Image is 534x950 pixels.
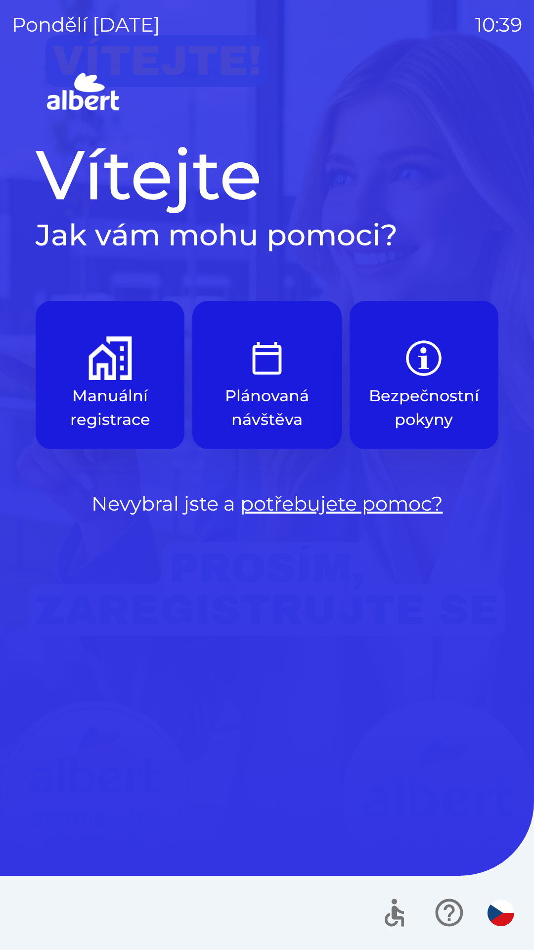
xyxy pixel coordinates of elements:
[369,384,479,431] p: Bezpečnostní pokyny
[245,336,289,380] img: e9efe3d3-6003-445a-8475-3fd9a2e5368f.png
[12,10,160,40] p: pondělí [DATE]
[36,217,498,253] h2: Jak vám mohu pomoci?
[240,491,443,516] a: potřebujete pomoc?
[36,301,184,449] button: Manuální registrace
[192,301,341,449] button: Plánovaná návštěva
[402,336,445,380] img: b85e123a-dd5f-4e82-bd26-90b222bbbbcf.png
[216,384,317,431] p: Plánovaná návštěva
[488,900,514,926] img: cs flag
[350,301,498,449] button: Bezpečnostní pokyny
[59,384,161,431] p: Manuální registrace
[36,133,498,217] h1: Vítejte
[475,10,522,40] p: 10:39
[89,336,132,380] img: d73f94ca-8ab6-4a86-aa04-b3561b69ae4e.png
[36,489,498,519] p: Nevybral jste a
[36,69,498,117] img: Logo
